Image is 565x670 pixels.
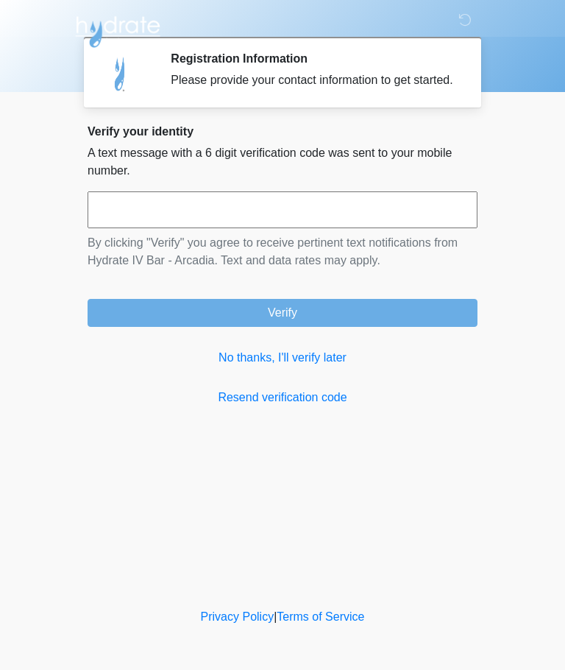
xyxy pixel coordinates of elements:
h2: Verify your identity [88,124,477,138]
a: | [274,610,277,623]
a: Terms of Service [277,610,364,623]
a: Privacy Policy [201,610,274,623]
img: Hydrate IV Bar - Arcadia Logo [73,11,163,49]
p: By clicking "Verify" you agree to receive pertinent text notifications from Hydrate IV Bar - Arca... [88,234,477,269]
a: No thanks, I'll verify later [88,349,477,367]
a: Resend verification code [88,389,477,406]
img: Agent Avatar [99,52,143,96]
button: Verify [88,299,477,327]
div: Please provide your contact information to get started. [171,71,455,89]
p: A text message with a 6 digit verification code was sent to your mobile number. [88,144,477,180]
